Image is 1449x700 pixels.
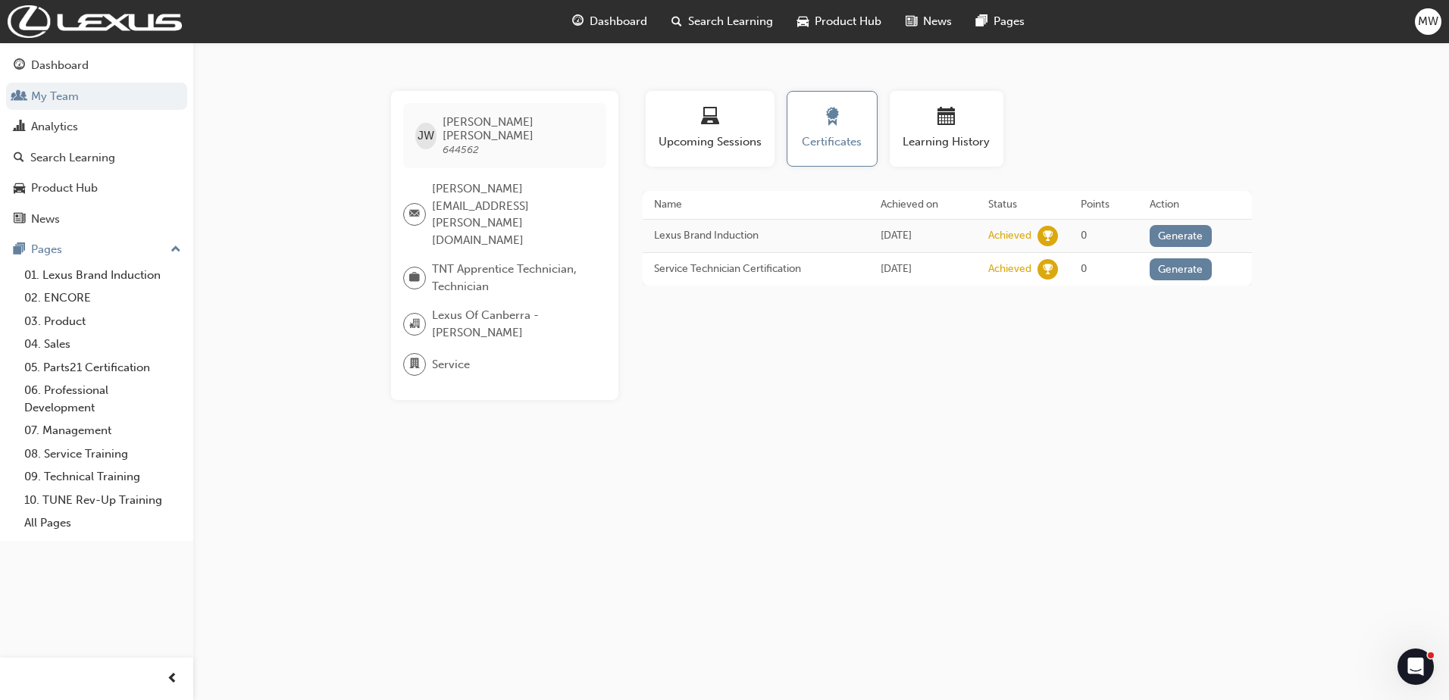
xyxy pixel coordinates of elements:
button: Learning History [890,91,1003,167]
span: car-icon [797,12,809,31]
a: News [6,205,187,233]
button: Generate [1150,258,1212,280]
span: Upcoming Sessions [657,133,763,151]
span: car-icon [14,182,25,195]
a: My Team [6,83,187,111]
a: 07. Management [18,419,187,442]
span: prev-icon [167,670,178,689]
span: news-icon [14,213,25,227]
a: car-iconProduct Hub [785,6,893,37]
span: department-icon [409,355,420,374]
span: News [923,13,952,30]
button: DashboardMy TeamAnalyticsSearch LearningProduct HubNews [6,48,187,236]
span: MW [1418,13,1438,30]
button: Pages [6,236,187,264]
a: 05. Parts21 Certification [18,356,187,380]
span: guage-icon [14,59,25,73]
div: Achieved [988,262,1031,277]
span: search-icon [14,152,24,165]
button: MW [1415,8,1441,35]
span: Product Hub [815,13,881,30]
div: News [31,211,60,228]
a: 01. Lexus Brand Induction [18,264,187,287]
span: search-icon [671,12,682,31]
span: 0 [1081,262,1087,275]
span: learningRecordVerb_ACHIEVE-icon [1037,259,1058,280]
span: TNT Apprentice Technician, Technician [432,261,594,295]
span: [PERSON_NAME][EMAIL_ADDRESS][PERSON_NAME][DOMAIN_NAME] [432,180,594,248]
span: Pages [994,13,1025,30]
span: Fri Sep 19 2025 12:47:35 GMT+1000 (Australian Eastern Standard Time) [881,229,912,242]
span: JW [418,127,434,145]
div: Achieved [988,229,1031,243]
span: laptop-icon [701,108,719,128]
button: Upcoming Sessions [646,91,775,167]
img: Trak [8,5,182,38]
button: Certificates [787,91,878,167]
span: Lexus Of Canberra - [PERSON_NAME] [432,307,594,341]
div: Dashboard [31,57,89,74]
span: award-icon [823,108,841,128]
span: guage-icon [572,12,584,31]
a: 06. Professional Development [18,379,187,419]
span: organisation-icon [409,314,420,334]
span: pages-icon [976,12,987,31]
div: Search Learning [30,149,115,167]
div: Pages [31,241,62,258]
div: Analytics [31,118,78,136]
a: 03. Product [18,310,187,333]
iframe: Intercom live chat [1397,648,1434,685]
span: news-icon [906,12,917,31]
span: email-icon [409,205,420,224]
a: search-iconSearch Learning [659,6,785,37]
th: Name [643,191,870,219]
div: Product Hub [31,180,98,197]
button: Generate [1150,225,1212,247]
span: Service [432,356,470,373]
span: Wed Sep 21 2022 10:00:00 GMT+1000 (Australian Eastern Standard Time) [881,262,912,275]
a: pages-iconPages [964,6,1037,37]
a: Dashboard [6,52,187,80]
span: calendar-icon [937,108,956,128]
span: Search Learning [688,13,773,30]
a: guage-iconDashboard [560,6,659,37]
a: 04. Sales [18,333,187,356]
a: Search Learning [6,144,187,172]
span: [PERSON_NAME] [PERSON_NAME] [443,115,593,142]
td: Lexus Brand Induction [643,219,870,252]
span: briefcase-icon [409,268,420,288]
td: Service Technician Certification [643,252,870,286]
a: Product Hub [6,174,187,202]
span: up-icon [171,240,181,260]
span: Certificates [799,133,865,151]
a: 09. Technical Training [18,465,187,489]
a: 02. ENCORE [18,286,187,310]
th: Achieved on [869,191,977,219]
span: 0 [1081,229,1087,242]
span: Learning History [901,133,992,151]
a: All Pages [18,511,187,535]
span: people-icon [14,90,25,104]
span: Dashboard [590,13,647,30]
a: news-iconNews [893,6,964,37]
a: 10. TUNE Rev-Up Training [18,489,187,512]
th: Status [977,191,1069,219]
span: chart-icon [14,120,25,134]
th: Points [1069,191,1138,219]
span: learningRecordVerb_ACHIEVE-icon [1037,226,1058,246]
span: pages-icon [14,243,25,257]
a: Analytics [6,113,187,141]
span: 644562 [443,143,479,156]
a: 08. Service Training [18,442,187,466]
th: Action [1138,191,1251,219]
